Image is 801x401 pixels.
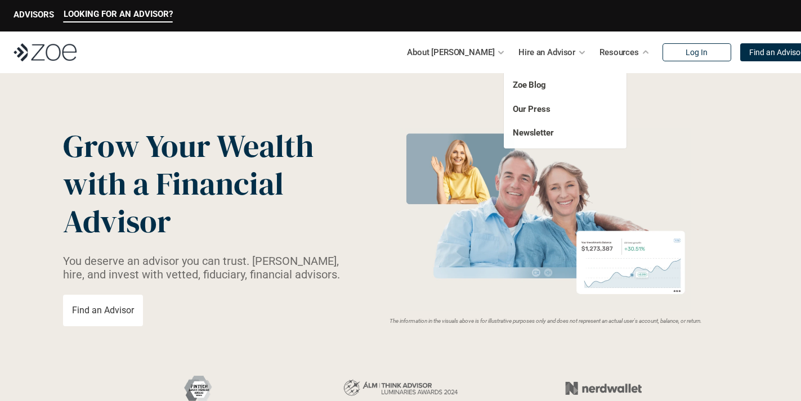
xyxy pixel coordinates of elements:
[513,104,551,114] a: Our Press
[518,44,575,61] p: Hire an Advisor
[72,305,134,316] p: Find an Advisor
[686,48,708,57] p: Log In
[64,9,173,19] p: LOOKING FOR AN ADVISOR?
[63,162,290,243] span: with a Financial Advisor
[63,295,143,326] a: Find an Advisor
[663,43,731,61] a: Log In
[14,10,54,20] p: ADVISORS
[63,124,314,168] span: Grow Your Wealth
[390,318,702,324] em: The information in the visuals above is for illustrative purposes only and does not represent an ...
[599,44,639,61] p: Resources
[407,44,494,61] p: About [PERSON_NAME]
[63,254,353,281] p: You deserve an advisor you can trust. [PERSON_NAME], hire, and invest with vetted, fiduciary, fin...
[513,128,554,138] a: Newsletter
[513,80,546,90] a: Zoe Blog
